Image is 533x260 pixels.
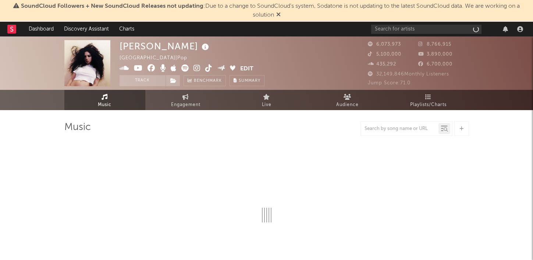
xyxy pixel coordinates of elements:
a: Benchmark [184,75,226,86]
input: Search for artists [371,25,482,34]
span: 32,149,846 Monthly Listeners [368,72,449,77]
input: Search by song name or URL [361,126,438,132]
span: Summary [239,79,260,83]
a: Live [226,90,307,110]
span: : Due to a change to SoundCloud's system, Sodatone is not updating to the latest SoundCloud data.... [21,3,520,18]
span: Playlists/Charts [410,101,447,109]
a: Charts [114,22,139,36]
span: 435,292 [368,62,396,67]
span: Music [98,101,111,109]
span: SoundCloud Followers + New SoundCloud Releases not updating [21,3,203,9]
span: Benchmark [194,77,222,85]
span: 6,073,973 [368,42,401,47]
a: Music [64,90,145,110]
a: Playlists/Charts [388,90,469,110]
button: Track [120,75,166,86]
span: Live [262,101,271,109]
div: [GEOGRAPHIC_DATA] | Pop [120,54,196,63]
span: 3,890,000 [418,52,452,57]
div: [PERSON_NAME] [120,40,211,52]
button: Summary [230,75,264,86]
span: 6,700,000 [418,62,452,67]
span: Jump Score: 71.0 [368,81,411,85]
span: 5,100,000 [368,52,401,57]
span: Audience [336,101,359,109]
a: Audience [307,90,388,110]
a: Engagement [145,90,226,110]
a: Discovery Assistant [59,22,114,36]
span: Dismiss [276,12,281,18]
span: Engagement [171,101,200,109]
button: Edit [240,64,253,74]
span: 8,766,915 [418,42,451,47]
a: Dashboard [24,22,59,36]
